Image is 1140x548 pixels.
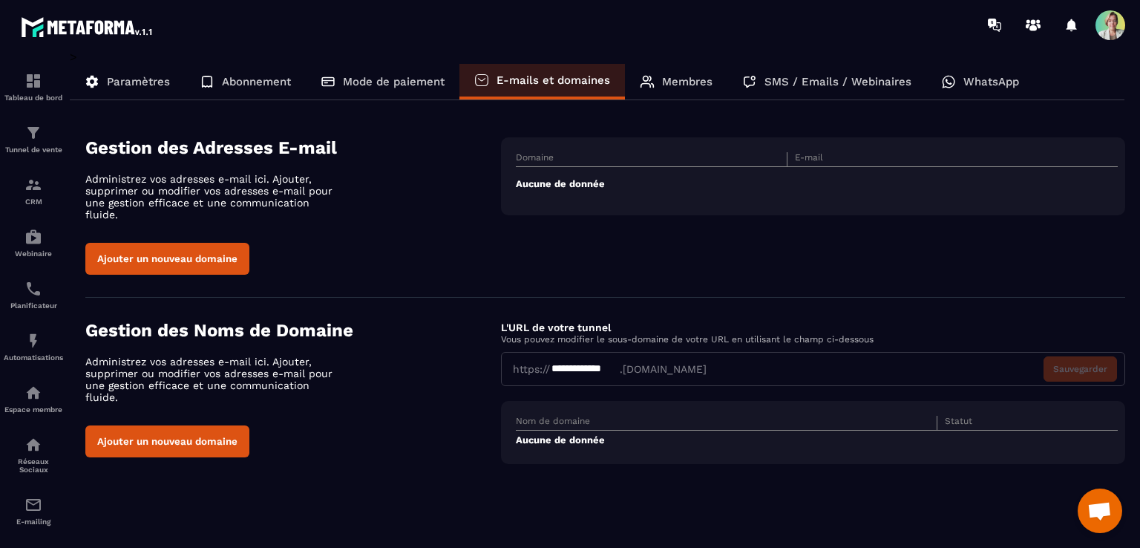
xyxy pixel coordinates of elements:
[516,167,1118,201] td: Aucune de donnée
[4,373,63,425] a: automationsautomationsEspace membre
[662,75,712,88] p: Membres
[85,173,345,221] p: Administrez vos adresses e-mail ici. Ajouter, supprimer ou modifier vos adresses e-mail pour une ...
[85,356,345,403] p: Administrez vos adresses e-mail ici. Ajouter, supprimer ou modifier vos adresses e-mail pour une ...
[937,416,1088,431] th: Statut
[4,113,63,165] a: formationformationTunnel de vente
[24,384,42,402] img: automations
[343,75,445,88] p: Mode de paiement
[4,269,63,321] a: schedulerschedulerPlanificateur
[497,74,610,87] p: E-mails et domaines
[764,75,911,88] p: SMS / Emails / Webinaires
[24,72,42,90] img: formation
[85,243,249,275] button: Ajouter un nouveau domaine
[4,94,63,102] p: Tableau de bord
[4,165,63,217] a: formationformationCRM
[516,152,787,167] th: Domaine
[4,321,63,373] a: automationsautomationsAutomatisations
[4,425,63,485] a: social-networksocial-networkRéseaux Sociaux
[4,457,63,474] p: Réseaux Sociaux
[85,320,501,341] h4: Gestion des Noms de Domaine
[4,301,63,310] p: Planificateur
[4,146,63,154] p: Tunnel de vente
[501,322,611,333] label: L'URL de votre tunnel
[963,75,1019,88] p: WhatsApp
[787,152,1058,167] th: E-mail
[516,431,1118,450] td: Aucune de donnée
[4,485,63,537] a: emailemailE-mailing
[222,75,291,88] p: Abonnement
[24,332,42,350] img: automations
[24,124,42,142] img: formation
[21,13,154,40] img: logo
[4,217,63,269] a: automationsautomationsWebinaire
[24,436,42,454] img: social-network
[24,496,42,514] img: email
[107,75,170,88] p: Paramètres
[85,137,501,158] h4: Gestion des Adresses E-mail
[24,228,42,246] img: automations
[70,50,1125,486] div: >
[516,416,937,431] th: Nom de domaine
[1078,489,1122,533] a: Ouvrir le chat
[4,518,63,526] p: E-mailing
[4,405,63,414] p: Espace membre
[24,176,42,194] img: formation
[85,425,249,457] button: Ajouter un nouveau domaine
[4,61,63,113] a: formationformationTableau de bord
[24,280,42,298] img: scheduler
[4,198,63,206] p: CRM
[4,249,63,258] p: Webinaire
[501,334,1125,345] p: Vous pouvez modifier le sous-domaine de votre URL en utilisant le champ ci-dessous
[4,353,63,362] p: Automatisations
